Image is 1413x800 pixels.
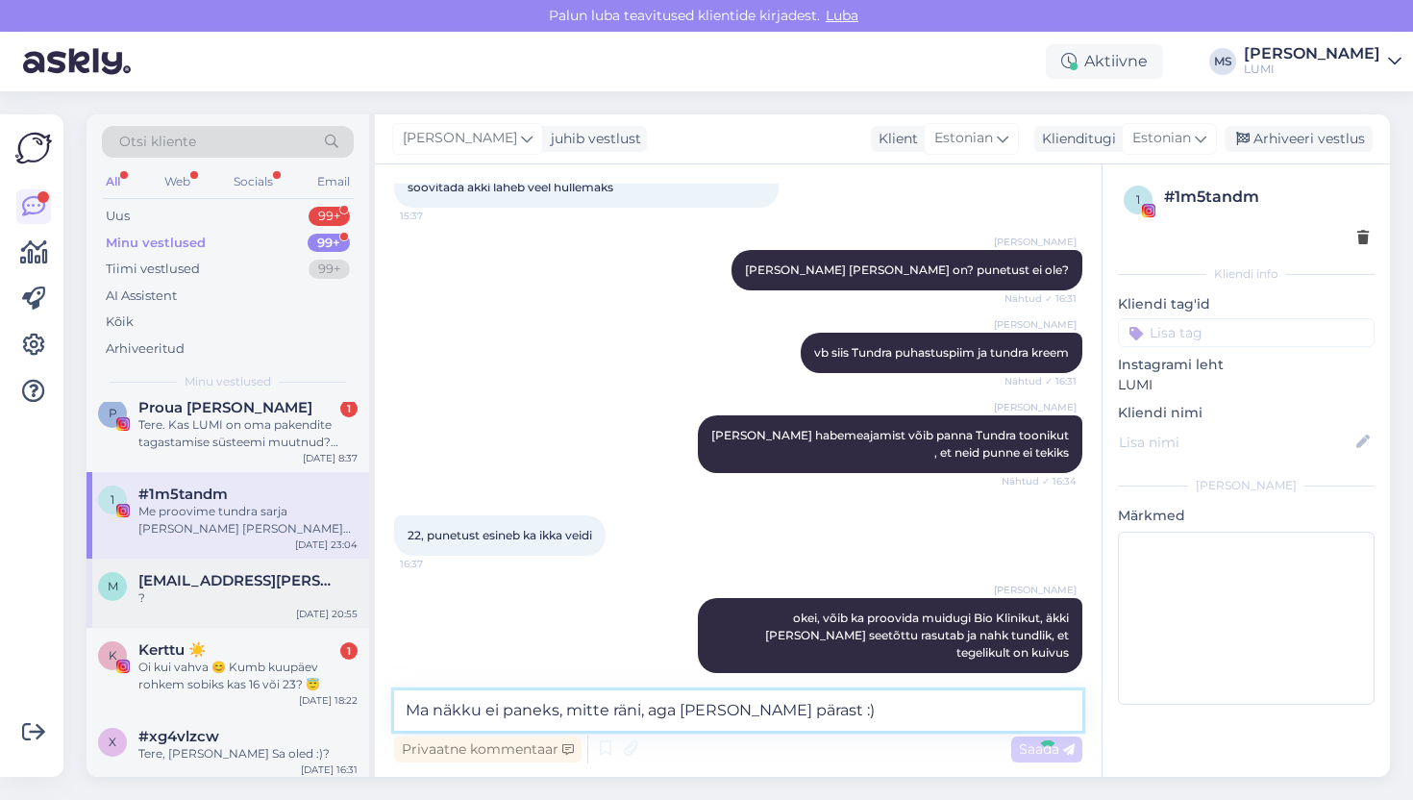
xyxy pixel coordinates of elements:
[1132,128,1191,149] span: Estonian
[109,406,117,420] span: P
[340,400,358,417] div: 1
[230,169,277,194] div: Socials
[109,735,116,749] span: x
[1244,46,1401,77] a: [PERSON_NAME]LUMI
[1136,192,1140,207] span: 1
[138,503,358,537] div: Me proovime tundra sarja [PERSON_NAME] [PERSON_NAME] siis kuidas laks sellega🥰 tanud! Kysin kiire...
[15,130,52,166] img: Askly Logo
[106,287,177,306] div: AI Assistent
[994,400,1077,414] span: [PERSON_NAME]
[400,557,472,571] span: 16:37
[1118,294,1375,314] p: Kliendi tag'id
[408,528,592,542] span: 22, punetust esineb ka ikka veidi
[1225,126,1373,152] div: Arhiveeri vestlus
[185,373,271,390] span: Minu vestlused
[111,492,114,507] span: 1
[1119,432,1352,453] input: Lisa nimi
[138,659,358,693] div: Oi kui vahva 😊 Kumb kuupäev rohkem sobiks kas 16 või 23? 😇
[1002,474,1077,488] span: Nähtud ✓ 16:34
[138,728,219,745] span: #xg4vlzcw
[1244,46,1380,62] div: [PERSON_NAME]
[138,572,338,589] span: mariliis.abner@icloud.com
[765,611,1072,660] span: okei, võib ka proovida muidugi Bio Klinikut, äkki [PERSON_NAME] seetõttu rasutab ja nahk tundlik,...
[108,579,118,593] span: m
[138,416,358,451] div: Tere. Kas LUMI on oma pakendite tagastamise süsteemi muutnud? Mäletan, et kunagi sai tellitud kau...
[301,762,358,777] div: [DATE] 16:31
[109,648,117,662] span: K
[1118,477,1375,494] div: [PERSON_NAME]
[296,607,358,621] div: [DATE] 20:55
[543,129,641,149] div: juhib vestlust
[1004,374,1077,388] span: Nähtud ✓ 16:31
[138,589,358,607] div: ?
[1046,44,1163,79] div: Aktiivne
[138,641,207,659] span: Kerttu ☀️
[994,235,1077,249] span: [PERSON_NAME]
[1209,48,1236,75] div: MS
[1244,62,1380,77] div: LUMI
[309,260,350,279] div: 99+
[138,745,358,762] div: Tere, [PERSON_NAME] Sa oled :)?
[161,169,194,194] div: Web
[106,207,130,226] div: Uus
[820,7,864,24] span: Luba
[106,339,185,359] div: Arhiveeritud
[400,209,472,223] span: 15:37
[102,169,124,194] div: All
[1034,129,1116,149] div: Klienditugi
[1118,265,1375,283] div: Kliendi info
[994,317,1077,332] span: [PERSON_NAME]
[138,486,228,503] span: #1m5tandm
[106,234,206,253] div: Minu vestlused
[994,583,1077,597] span: [PERSON_NAME]
[106,260,200,279] div: Tiimi vestlused
[340,642,358,660] div: 1
[1118,355,1375,375] p: Instagrami leht
[106,312,134,332] div: Kõik
[814,345,1069,360] span: vb siis Tundra puhastuspiim ja tundra kreem
[119,132,196,152] span: Otsi kliente
[309,207,350,226] div: 99+
[303,451,358,465] div: [DATE] 8:37
[871,129,918,149] div: Klient
[299,693,358,708] div: [DATE] 18:22
[745,262,1069,277] span: [PERSON_NAME] [PERSON_NAME] on? punetust ei ole?
[403,128,517,149] span: [PERSON_NAME]
[1118,506,1375,526] p: Märkmed
[308,234,350,253] div: 99+
[1118,318,1375,347] input: Lisa tag
[1164,186,1369,209] div: # 1m5tandm
[1004,291,1077,306] span: Nähtud ✓ 16:31
[295,537,358,552] div: [DATE] 23:04
[711,428,1072,460] span: [PERSON_NAME] habemeajamist võib panna Tundra toonikut , et neid punne ei tekiks
[313,169,354,194] div: Email
[1118,375,1375,395] p: LUMI
[1118,403,1375,423] p: Kliendi nimi
[934,128,993,149] span: Estonian
[138,399,312,416] span: Proua Teisipäev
